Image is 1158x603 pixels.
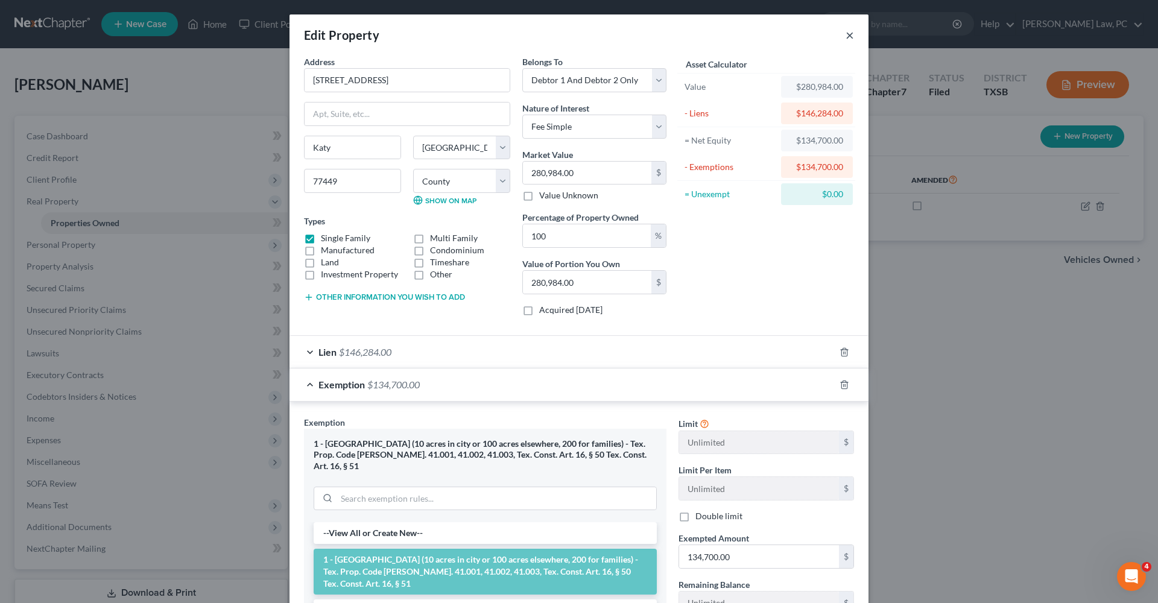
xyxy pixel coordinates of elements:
[305,103,510,125] input: Apt, Suite, etc...
[522,148,573,161] label: Market Value
[1117,562,1146,591] iframe: Intercom live chat
[651,224,666,247] div: %
[685,134,776,147] div: = Net Equity
[522,257,620,270] label: Value of Portion You Own
[523,162,651,185] input: 0.00
[337,487,656,510] input: Search exemption rules...
[304,215,325,227] label: Types
[321,256,339,268] label: Land
[314,549,657,595] li: 1 - [GEOGRAPHIC_DATA] (10 acres in city or 100 acres elsewhere, 200 for families) - Tex. Prop. Co...
[839,545,853,568] div: $
[685,188,776,200] div: = Unexempt
[304,417,345,428] span: Exemption
[791,81,843,93] div: $280,984.00
[430,244,484,256] label: Condominium
[679,533,749,543] span: Exempted Amount
[339,346,391,358] span: $146,284.00
[839,477,853,500] div: $
[651,162,666,185] div: $
[695,510,742,522] label: Double limit
[321,268,398,280] label: Investment Property
[679,431,839,454] input: --
[539,189,598,201] label: Value Unknown
[430,232,478,244] label: Multi Family
[679,545,839,568] input: 0.00
[314,522,657,544] li: --View All or Create New--
[791,188,843,200] div: $0.00
[522,57,563,67] span: Belongs To
[304,169,401,193] input: Enter zip...
[318,379,365,390] span: Exemption
[679,578,750,591] label: Remaining Balance
[523,224,651,247] input: 0.00
[679,418,698,429] span: Limit
[791,107,843,119] div: $146,284.00
[304,27,379,43] div: Edit Property
[522,211,639,224] label: Percentage of Property Owned
[791,134,843,147] div: $134,700.00
[685,81,776,93] div: Value
[321,244,375,256] label: Manufactured
[522,102,589,115] label: Nature of Interest
[304,292,465,302] button: Other information you wish to add
[318,346,337,358] span: Lien
[523,271,651,294] input: 0.00
[413,195,476,205] a: Show on Map
[430,256,469,268] label: Timeshare
[791,161,843,173] div: $134,700.00
[367,379,420,390] span: $134,700.00
[679,477,839,500] input: --
[314,438,657,472] div: 1 - [GEOGRAPHIC_DATA] (10 acres in city or 100 acres elsewhere, 200 for families) - Tex. Prop. Co...
[1142,562,1151,572] span: 4
[305,136,400,159] input: Enter city...
[539,304,603,316] label: Acquired [DATE]
[651,271,666,294] div: $
[846,28,854,42] button: ×
[686,58,747,71] label: Asset Calculator
[305,69,510,92] input: Enter address...
[685,161,776,173] div: - Exemptions
[304,57,335,67] span: Address
[321,232,370,244] label: Single Family
[839,431,853,454] div: $
[685,107,776,119] div: - Liens
[430,268,452,280] label: Other
[679,464,732,476] label: Limit Per Item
